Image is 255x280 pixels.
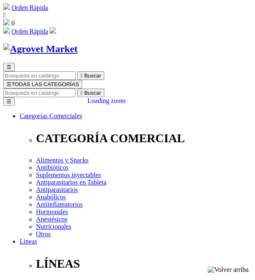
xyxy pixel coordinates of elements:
[7,81,11,87] span: ☰
[36,179,106,186] a: Antiparasitarios en Tableta
[50,28,56,35] a: Acceda a su cuenta de cliente
[36,132,252,145] p: CATEGORÍA COMERCIAL
[11,20,15,27] span: 0
[3,3,10,10] img: shopping-cart.svg
[36,171,101,178] a: Suplementos inyectables
[36,157,88,164] a: Alimentos y Snacks
[36,201,83,208] a: Antiinflamatorios
[3,63,15,71] button: ☰
[84,73,101,79] span: Buscar
[36,223,71,230] a: Nutricionales
[50,27,56,34] img: user.svg
[7,64,11,70] span: ☰
[36,193,66,200] a: Anabólicos
[3,71,76,80] input: Buscar
[11,4,48,11] a: Orden Rápida
[36,257,252,271] p: LÍNEAS
[3,97,15,106] button: ☰
[208,266,248,273] img: Volver arriba
[3,43,78,55] img: Agrovet Market
[20,238,37,245] a: Líneas
[36,186,78,193] a: Antiparasitarios
[3,89,76,97] input: Buscar
[81,73,83,79] i: 
[3,80,82,89] button: ☰TODAS LAS CATEGORÍAS
[36,208,68,215] a: Hormonales
[36,230,51,237] a: Otros
[36,164,68,171] a: Antibióticos
[20,112,82,119] a: Categorías Comerciales
[88,97,126,105] div: Loading zoom
[3,19,10,25] img: shopping-bag.svg
[36,216,67,223] a: Anestésicos
[81,90,83,96] i: 
[3,11,6,18] i: 
[77,89,104,97] button:  Buscar
[11,28,48,35] a: Orden Rápida
[84,90,101,96] span: Buscar
[3,27,10,34] img: shopping-cart.svg
[77,71,104,80] button:  Buscar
